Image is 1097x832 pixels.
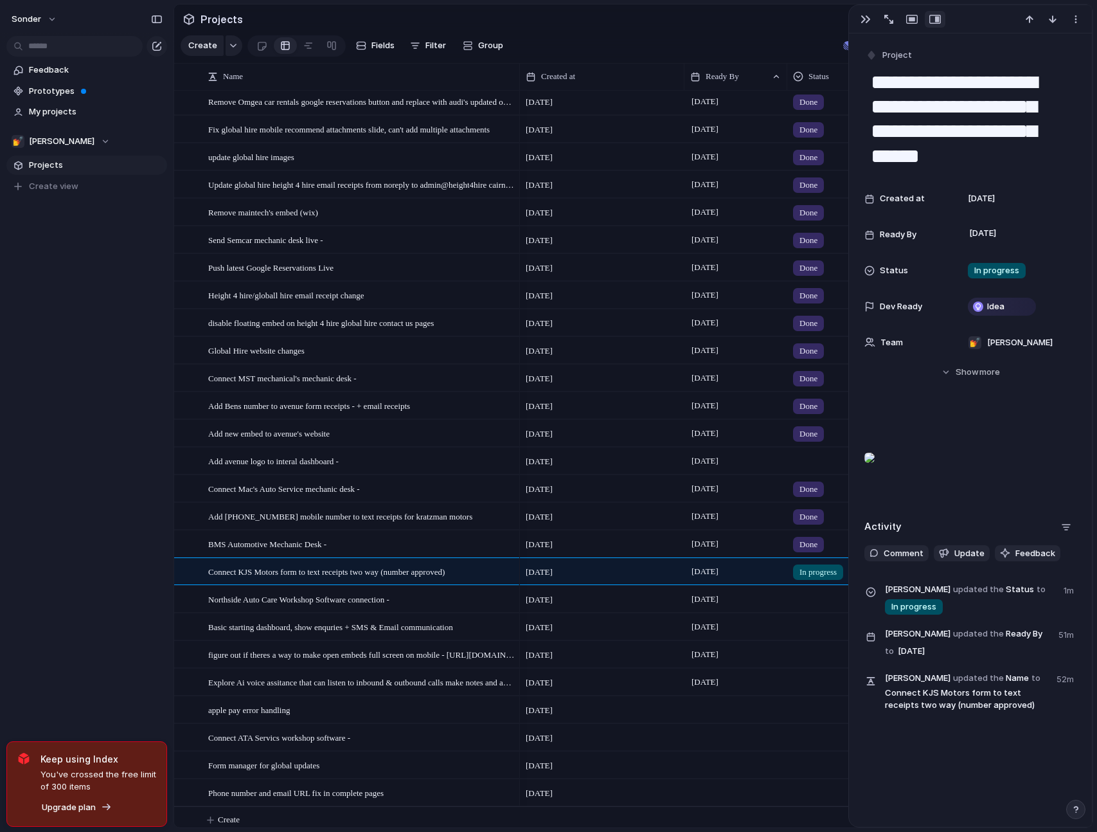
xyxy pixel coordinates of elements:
[974,264,1019,277] span: In progress
[526,732,553,745] span: [DATE]
[864,545,929,562] button: Comment
[526,593,553,606] span: [DATE]
[208,757,319,772] span: Form manager for global updates
[38,799,116,817] button: Upgrade plan
[1015,547,1055,560] span: Feedback
[208,619,453,634] span: Basic starting dashboard, show enquries + SMS & Email communication
[1031,672,1040,685] span: to
[688,674,722,690] span: [DATE]
[29,105,163,118] span: My projects
[208,343,305,357] span: Global Hire website changes
[6,9,64,30] button: sonder
[880,192,925,205] span: Created at
[987,300,1004,313] span: Idea
[29,180,78,193] span: Create view
[6,132,167,151] button: 💅[PERSON_NAME]
[42,801,96,814] span: Upgrade plan
[29,159,163,172] span: Projects
[208,453,339,468] span: Add avenue logo to interal dashboard -
[688,287,722,303] span: [DATE]
[425,39,446,52] span: Filter
[6,177,167,196] button: Create view
[885,671,1049,712] span: Name Connect KJS Motors form to text receipts two way (number approved)
[208,204,318,219] span: Remove maintech's embed (wix)
[885,626,1051,660] span: Ready By
[526,400,553,413] span: [DATE]
[526,538,553,551] span: [DATE]
[799,566,837,579] span: In progress
[995,545,1060,562] button: Feedback
[688,564,722,579] span: [DATE]
[526,428,553,440] span: [DATE]
[880,300,922,313] span: Dev Ready
[208,149,294,164] span: update global hire images
[799,511,817,523] span: Done
[966,226,1000,241] span: [DATE]
[526,262,553,275] span: [DATE]
[880,264,908,277] span: Status
[526,151,553,164] span: [DATE]
[799,179,817,192] span: Done
[688,536,722,552] span: [DATE]
[885,582,1056,616] span: Status
[526,704,553,717] span: [DATE]
[526,289,553,302] span: [DATE]
[405,35,451,56] button: Filter
[799,400,817,413] span: Done
[526,566,553,579] span: [DATE]
[526,96,553,109] span: [DATE]
[526,483,553,496] span: [DATE]
[208,592,389,606] span: Northside Auto Care Workshop Software connection -
[954,547,985,560] span: Update
[29,85,163,98] span: Prototypes
[799,317,817,330] span: Done
[526,317,553,330] span: [DATE]
[688,122,722,137] span: [DATE]
[799,289,817,302] span: Done
[953,628,1004,640] span: updated the
[799,123,817,136] span: Done
[799,206,817,219] span: Done
[526,511,553,523] span: [DATE]
[6,156,167,175] a: Projects
[953,583,1004,596] span: updated the
[956,366,979,379] span: Show
[688,453,722,469] span: [DATE]
[208,564,445,579] span: Connect KJS Motors form to text receipts two way (number approved)
[706,70,739,83] span: Ready By
[882,49,912,62] span: Project
[987,336,1053,349] span: [PERSON_NAME]
[688,204,722,220] span: [DATE]
[208,370,357,385] span: Connect MST mechanical's mechanic desk -
[541,70,575,83] span: Created at
[968,336,981,349] div: 💅
[40,768,156,793] span: You've crossed the free limit of 300 items
[885,672,950,685] span: [PERSON_NAME]
[885,583,950,596] span: [PERSON_NAME]
[208,177,515,192] span: Update global hire height 4 hire email receipts from noreply to admin@height4hire cairns@global-hire
[12,135,24,148] div: 💅
[223,70,243,83] span: Name
[371,39,395,52] span: Fields
[688,509,722,524] span: [DATE]
[526,759,553,772] span: [DATE]
[688,398,722,413] span: [DATE]
[799,96,817,109] span: Done
[526,345,553,357] span: [DATE]
[968,192,995,205] span: [DATE]
[40,752,156,766] span: Keep using Index
[29,135,94,148] span: [PERSON_NAME]
[688,426,722,441] span: [DATE]
[208,287,364,302] span: Height 4 hire/globall hire email receipt change
[934,545,990,562] button: Update
[6,60,167,80] a: Feedback
[208,232,323,247] span: Send Semcar mechanic desk live -
[688,370,722,386] span: [DATE]
[1037,583,1046,596] span: to
[208,647,515,662] span: figure out if theres a way to make open embeds full screen on mobile - [URL][DOMAIN_NAME]
[208,94,515,109] span: Remove Omgea car rentals google reservations button and replace with audi's updated one in sheets
[799,428,817,440] span: Done
[688,315,722,330] span: [DATE]
[208,702,290,717] span: apple pay error handling
[1057,671,1076,686] span: 52m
